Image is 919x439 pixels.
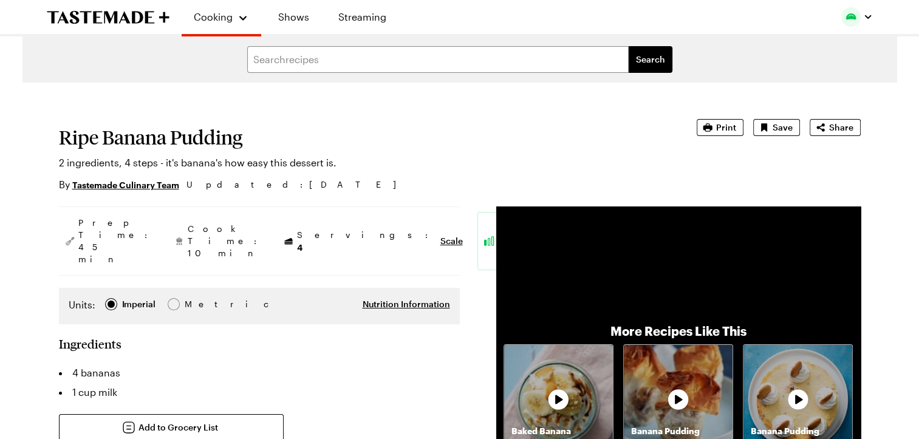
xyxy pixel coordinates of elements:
a: To Tastemade Home Page [47,10,169,24]
button: Cooking [194,5,249,29]
span: Imperial [122,298,157,311]
button: Share [810,119,861,136]
label: Units: [69,298,95,312]
div: Metric [185,298,210,311]
span: Cooking [194,11,233,22]
button: Print [697,119,743,136]
button: Save recipe [753,119,800,136]
h1: Ripe Banana Pudding [59,126,663,148]
li: 4 bananas [59,363,460,383]
a: Tastemade Culinary Team [72,178,179,191]
span: Share [829,121,853,134]
button: filters [629,46,672,73]
div: Imperial [122,298,155,311]
button: Nutrition Information [363,298,450,310]
img: Profile picture [841,7,861,27]
p: By [59,177,179,192]
span: Cook Time: 10 min [188,223,263,259]
button: Profile picture [841,7,873,27]
span: Add to Grocery List [138,421,218,434]
span: 4 [297,241,302,253]
span: Print [716,121,736,134]
li: 1 cup milk [59,383,460,402]
span: Prep Time: 45 min [78,217,154,265]
button: Scale [440,235,463,247]
p: More Recipes Like This [610,322,746,339]
span: Save [773,121,793,134]
span: Updated : [DATE] [186,178,408,191]
h2: Ingredients [59,336,121,351]
p: 2 ingredients, 4 steps - it's banana's how easy this dessert is. [59,155,663,170]
div: Imperial Metric [69,298,210,315]
span: Servings: [297,229,434,254]
span: Metric [185,298,211,311]
span: Search [636,53,665,66]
